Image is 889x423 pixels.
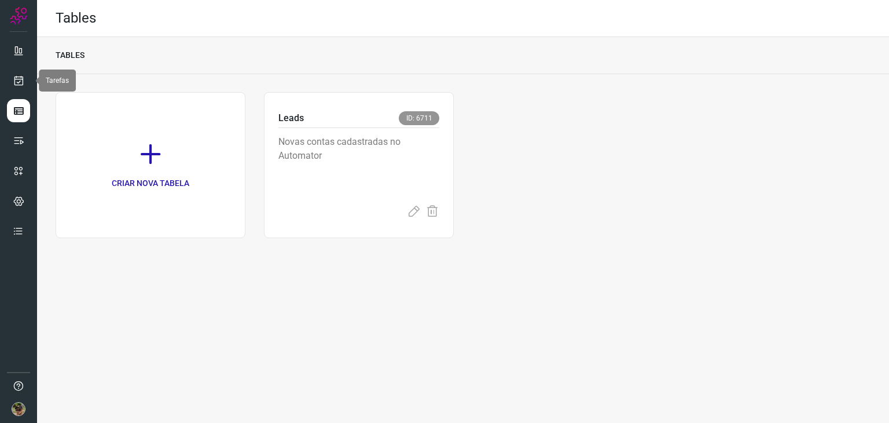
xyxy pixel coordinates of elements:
[56,49,85,61] p: TABLES
[46,76,69,85] span: Tarefas
[278,111,304,125] p: Leads
[12,402,25,416] img: 6adef898635591440a8308d58ed64fba.jpg
[112,177,189,189] p: CRIAR NOVA TABELA
[56,10,96,27] h2: Tables
[56,92,245,238] a: CRIAR NOVA TABELA
[10,7,27,24] img: Logo
[278,135,439,193] p: Novas contas cadastradas no Automator
[399,111,439,125] span: ID: 6711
